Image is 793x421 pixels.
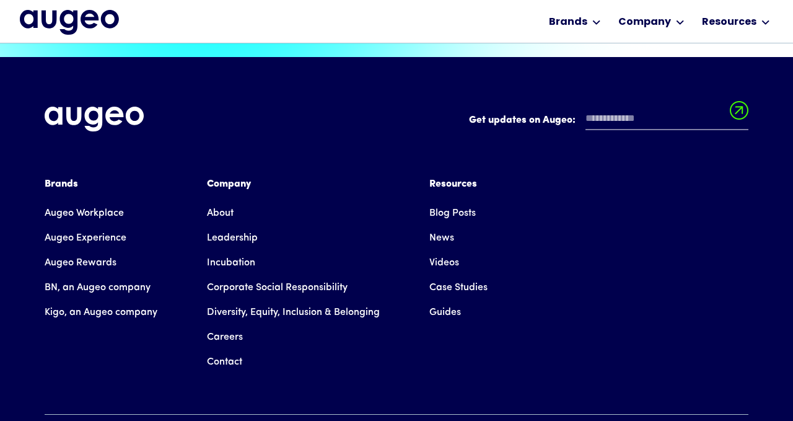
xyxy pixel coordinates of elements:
a: Incubation [207,250,255,275]
a: Blog Posts [429,201,476,226]
a: Guides [429,300,461,325]
a: Augeo Rewards [45,250,116,275]
div: Resources [429,177,488,192]
a: News [429,226,454,250]
a: Videos [429,250,459,275]
a: Careers [207,325,243,350]
a: home [20,10,119,36]
div: Company [618,15,671,30]
div: Brands [549,15,587,30]
a: Augeo Workplace [45,201,124,226]
div: Company [207,177,380,192]
a: BN, an Augeo company [45,275,151,300]
a: Kigo, an Augeo company [45,300,157,325]
div: Brands [45,177,157,192]
a: Diversity, Equity, Inclusion & Belonging [207,300,380,325]
a: Leadership [207,226,258,250]
div: Resources [702,15,756,30]
label: Get updates on Augeo: [469,113,576,128]
a: Augeo Experience [45,226,126,250]
input: Submit [730,101,748,127]
a: About [207,201,234,226]
a: Case Studies [429,275,488,300]
img: Augeo's full logo in white. [45,107,144,132]
form: Email Form [469,107,748,136]
a: Contact [207,350,242,374]
a: Corporate Social Responsibility [207,275,348,300]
